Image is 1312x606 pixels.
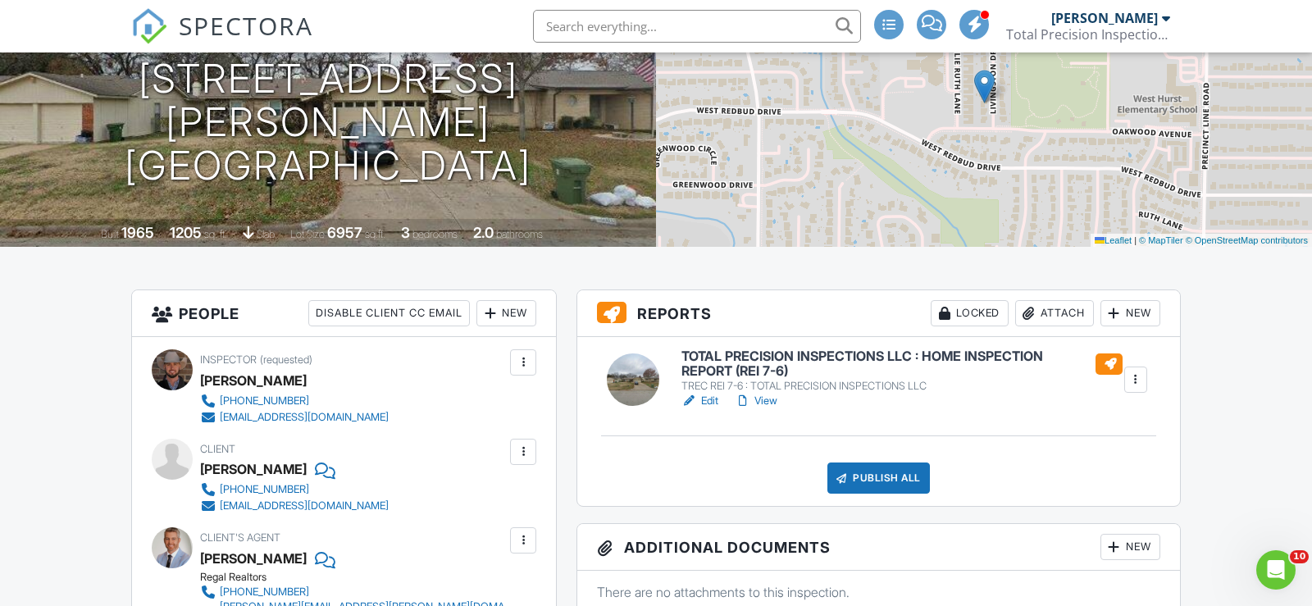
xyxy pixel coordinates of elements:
[204,228,227,240] span: sq. ft.
[577,524,1180,571] h3: Additional Documents
[827,462,930,494] div: Publish All
[290,228,325,240] span: Lot Size
[1095,235,1132,245] a: Leaflet
[1015,300,1094,326] div: Attach
[200,498,389,514] a: [EMAIL_ADDRESS][DOMAIN_NAME]
[1100,300,1160,326] div: New
[496,228,543,240] span: bathrooms
[200,393,389,409] a: [PHONE_NUMBER]
[220,411,389,424] div: [EMAIL_ADDRESS][DOMAIN_NAME]
[974,70,995,103] img: Marker
[681,349,1123,393] a: TOTAL PRECISION INSPECTIONS LLC : HOME INSPECTION REPORT (REI 7-6) TREC REI 7-6 : TOTAL PRECISION...
[1139,235,1183,245] a: © MapTiler
[26,57,630,187] h1: [STREET_ADDRESS][PERSON_NAME] [GEOGRAPHIC_DATA]
[220,483,309,496] div: [PHONE_NUMBER]
[1290,550,1309,563] span: 10
[1051,10,1158,26] div: [PERSON_NAME]
[200,353,257,366] span: Inspector
[533,10,861,43] input: Search everything...
[200,443,235,455] span: Client
[1100,534,1160,560] div: New
[365,228,385,240] span: sq.ft.
[132,290,556,337] h3: People
[1256,550,1296,590] iframe: Intercom live chat
[681,393,718,409] a: Edit
[681,349,1123,378] h6: TOTAL PRECISION INSPECTIONS LLC : HOME INSPECTION REPORT (REI 7-6)
[577,290,1180,337] h3: Reports
[931,300,1009,326] div: Locked
[257,228,275,240] span: slab
[200,531,280,544] span: Client's Agent
[179,8,313,43] span: SPECTORA
[327,224,362,241] div: 6957
[131,8,167,44] img: The Best Home Inspection Software - Spectora
[200,368,307,393] div: [PERSON_NAME]
[401,224,410,241] div: 3
[200,571,519,584] div: Regal Realtors
[308,300,470,326] div: Disable Client CC Email
[1006,26,1170,43] div: Total Precision Inspections LLC
[597,583,1160,601] p: There are no attachments to this inspection.
[473,224,494,241] div: 2.0
[220,585,309,599] div: [PHONE_NUMBER]
[131,22,313,57] a: SPECTORA
[220,499,389,513] div: [EMAIL_ADDRESS][DOMAIN_NAME]
[220,394,309,408] div: [PHONE_NUMBER]
[1186,235,1308,245] a: © OpenStreetMap contributors
[200,457,307,481] div: [PERSON_NAME]
[412,228,458,240] span: bedrooms
[260,353,312,366] span: (requested)
[101,228,119,240] span: Built
[200,584,506,600] a: [PHONE_NUMBER]
[1134,235,1137,245] span: |
[735,393,777,409] a: View
[200,409,389,426] a: [EMAIL_ADDRESS][DOMAIN_NAME]
[170,224,202,241] div: 1205
[200,481,389,498] a: [PHONE_NUMBER]
[681,380,1123,393] div: TREC REI 7-6 : TOTAL PRECISION INSPECTIONS LLC
[121,224,154,241] div: 1965
[476,300,536,326] div: New
[200,546,307,571] a: [PERSON_NAME]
